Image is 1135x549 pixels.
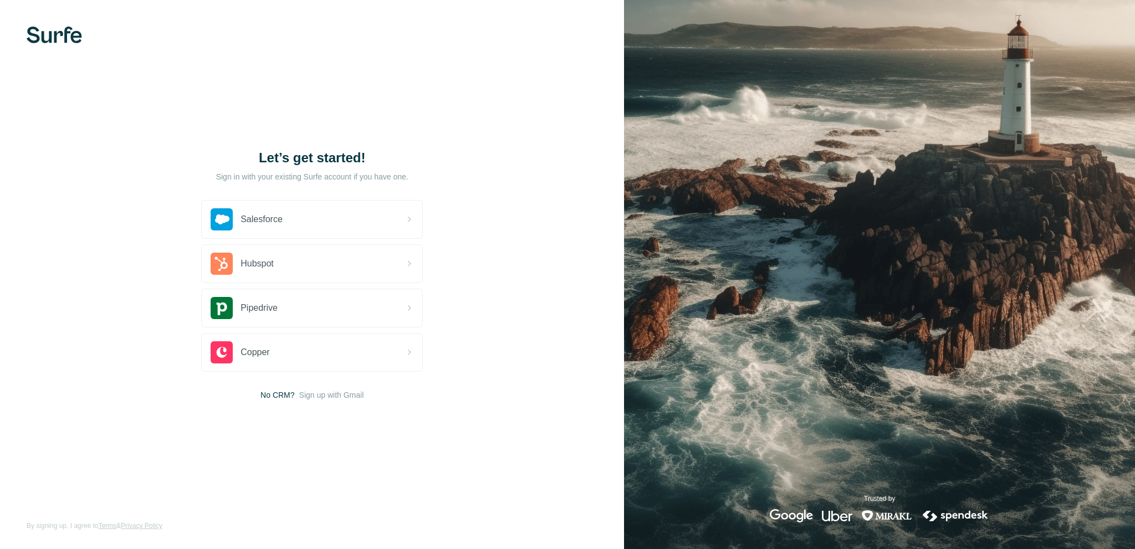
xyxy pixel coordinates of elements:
img: spendesk's logo [921,509,990,522]
a: Terms [98,522,116,530]
span: Hubspot [241,257,274,270]
h1: Let’s get started! [201,149,423,167]
img: mirakl's logo [861,509,912,522]
button: Sign up with Gmail [299,389,364,401]
img: uber's logo [822,509,852,522]
span: No CRM? [260,389,294,401]
p: Sign in with your existing Surfe account if you have one. [216,171,408,182]
img: copper's logo [211,341,233,363]
a: Privacy Policy [121,522,162,530]
img: salesforce's logo [211,208,233,230]
span: By signing up, I agree to & [27,521,162,531]
img: hubspot's logo [211,253,233,275]
img: google's logo [770,509,813,522]
img: Surfe's logo [27,27,82,43]
p: Trusted by [864,494,895,504]
span: Copper [241,346,269,359]
span: Salesforce [241,213,283,226]
img: pipedrive's logo [211,297,233,319]
span: Pipedrive [241,301,278,315]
